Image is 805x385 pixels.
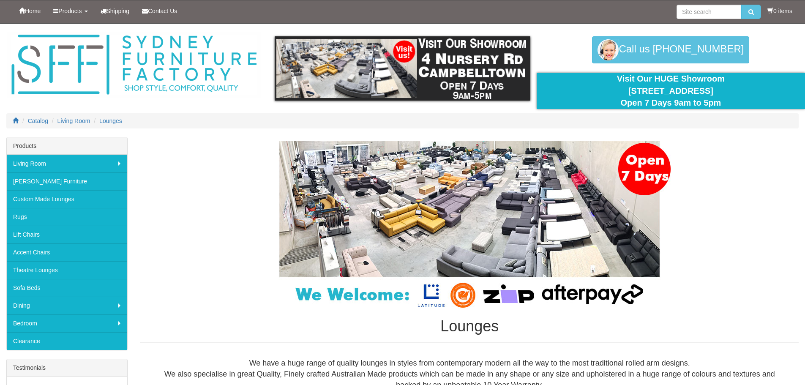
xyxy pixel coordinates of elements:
a: Custom Made Lounges [7,190,127,208]
a: Dining [7,297,127,314]
img: showroom.gif [275,36,530,101]
a: [PERSON_NAME] Furniture [7,172,127,190]
a: Clearance [7,332,127,350]
a: Rugs [7,208,127,226]
li: 0 items [767,7,792,15]
input: Site search [677,5,741,19]
a: Accent Chairs [7,243,127,261]
img: Lounges [258,141,681,309]
a: Lift Chairs [7,226,127,243]
div: Testimonials [7,359,127,377]
a: Living Room [7,155,127,172]
a: Home [13,0,47,22]
span: Home [25,8,41,14]
img: Sydney Furniture Factory [7,32,261,98]
a: Bedroom [7,314,127,332]
a: Lounges [99,117,122,124]
span: Products [58,8,82,14]
h1: Lounges [140,318,799,335]
a: Theatre Lounges [7,261,127,279]
div: Visit Our HUGE Showroom [STREET_ADDRESS] Open 7 Days 9am to 5pm [543,73,799,109]
span: Contact Us [148,8,177,14]
a: Living Room [57,117,90,124]
div: Products [7,137,127,155]
a: Shipping [94,0,136,22]
a: Products [47,0,94,22]
a: Contact Us [136,0,183,22]
a: Catalog [28,117,48,124]
a: Sofa Beds [7,279,127,297]
span: Shipping [106,8,130,14]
